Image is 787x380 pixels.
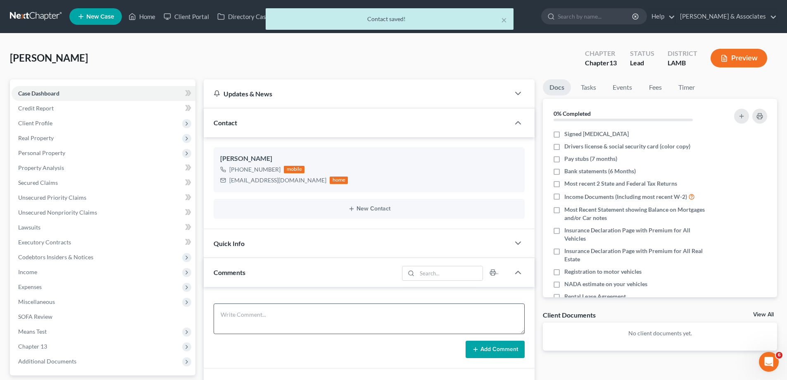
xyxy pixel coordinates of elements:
span: Client Profile [18,119,52,127]
div: Status [630,49,654,58]
span: Means Test [18,328,47,335]
div: Chapter [585,58,617,68]
span: Most recent 2 State and Federal Tax Returns [564,179,677,188]
a: Fees [642,79,668,96]
span: Insurance Declaration Page with Premium for All Vehicles [564,226,711,243]
span: Personal Property [18,149,65,156]
span: Signed [MEDICAL_DATA] [564,130,629,138]
span: Case Dashboard [18,90,59,97]
span: Most Recent Statement showing Balance on Mortgages and/or Car notes [564,206,711,222]
iframe: Intercom live chat [759,352,779,372]
div: [EMAIL_ADDRESS][DOMAIN_NAME] [229,176,326,184]
span: Insurance Declaration Page with Premium for All Real Estate [564,247,711,263]
div: Client Documents [543,311,596,319]
strong: 0% Completed [554,110,591,117]
div: LAMB [668,58,697,68]
span: Unsecured Nonpriority Claims [18,209,97,216]
div: [PERSON_NAME] [220,154,518,164]
a: Unsecured Nonpriority Claims [12,205,195,220]
a: Executory Contracts [12,235,195,250]
a: Lawsuits [12,220,195,235]
span: Credit Report [18,105,54,112]
a: Case Dashboard [12,86,195,101]
span: Real Property [18,134,54,141]
span: Contact [214,119,237,127]
p: No client documents yet. [549,329,770,337]
a: SOFA Review [12,309,195,324]
span: Expenses [18,283,42,290]
span: 6 [776,352,782,358]
div: [PHONE_NUMBER] [229,165,281,174]
div: Updates & News [214,89,500,98]
a: Property Analysis [12,160,195,175]
button: Preview [711,49,767,67]
span: Unsecured Priority Claims [18,194,86,201]
span: NADA estimate on your vehicles [564,280,647,288]
div: Chapter [585,49,617,58]
a: Credit Report [12,101,195,116]
span: Property Analysis [18,164,64,171]
div: Contact saved! [272,15,507,23]
span: Pay stubs (7 months) [564,155,617,163]
span: Lawsuits [18,224,40,231]
span: Miscellaneous [18,298,55,305]
button: × [501,15,507,25]
span: Drivers license & social security card (color copy) [564,142,690,151]
span: Registration to motor vehicles [564,268,642,276]
span: Secured Claims [18,179,58,186]
input: Search... [417,266,483,280]
div: mobile [284,166,304,173]
span: Income Documents (Including most recent W-2) [564,193,687,201]
span: Executory Contracts [18,239,71,246]
span: SOFA Review [18,313,52,320]
div: home [330,177,348,184]
div: Lead [630,58,654,68]
span: Codebtors Insiders & Notices [18,253,93,261]
span: Comments [214,268,245,276]
div: District [668,49,697,58]
a: Events [606,79,639,96]
span: 13 [609,59,617,67]
span: Rental Lease Agreement [564,292,626,301]
span: Bank statements (6 Months) [564,167,636,175]
a: Tasks [574,79,603,96]
button: Add Comment [466,341,525,358]
span: Additional Documents [18,358,76,365]
a: Secured Claims [12,175,195,190]
a: Docs [543,79,571,96]
span: Quick Info [214,239,245,247]
button: New Contact [220,206,518,212]
span: [PERSON_NAME] [10,52,88,64]
a: View All [753,312,774,318]
a: Timer [672,79,701,96]
a: Unsecured Priority Claims [12,190,195,205]
span: Chapter 13 [18,343,47,350]
span: Income [18,268,37,275]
